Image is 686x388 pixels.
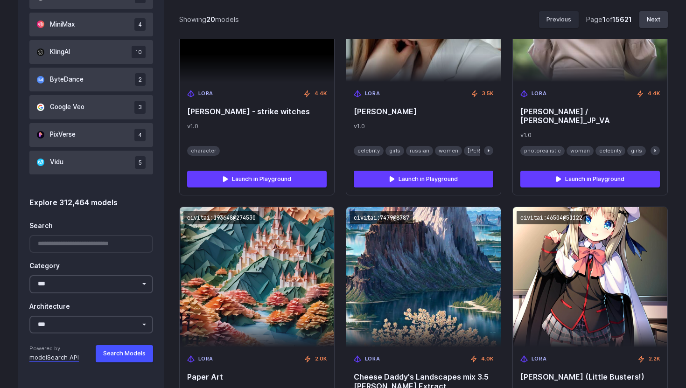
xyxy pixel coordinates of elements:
img: Paper Art [180,207,334,347]
select: Architecture [29,316,153,334]
div: Page of [586,14,632,25]
span: LoRA [198,355,213,363]
span: celebrity [354,146,384,156]
span: 4.0K [481,355,493,363]
span: girls [627,146,646,156]
span: KlingAI [50,47,70,57]
label: Architecture [29,302,70,312]
span: LoRA [532,355,546,363]
code: civitai:193648@274530 [183,211,259,224]
code: civitai:46504@51122 [517,211,586,224]
span: 2.0K [315,355,327,363]
img: Cheese Daddy's Landscapes mix 3.5 LoRA Extract [346,207,501,347]
span: LoRA [365,90,380,98]
strong: 20 [206,16,215,24]
button: ByteDance 2 [29,68,153,91]
button: Google Veo 3 [29,95,153,119]
span: woman [567,146,594,156]
span: Vidu [50,157,63,167]
button: KlingAI 10 [29,40,153,64]
span: [PERSON_NAME] [464,146,515,156]
a: modelSearch API [29,353,79,362]
select: Category [29,275,153,293]
span: russian [406,146,433,156]
span: 2 [135,73,146,86]
span: 2.2K [649,355,660,363]
span: v1.0 [354,122,493,131]
span: LoRA [532,90,546,98]
span: women [435,146,462,156]
button: PixVerse 4 [29,123,153,147]
span: 5 [135,156,146,169]
span: Paper Art [187,373,327,381]
span: [PERSON_NAME] / [PERSON_NAME]_JP_VA [520,107,660,125]
div: Showing models [179,14,239,25]
span: MiniMax [50,20,75,30]
span: 4 [134,18,146,31]
button: Next [639,11,668,28]
strong: 15621 [612,16,632,24]
span: Powered by [29,345,79,353]
span: [PERSON_NAME] - strike witches [187,107,327,116]
span: 3 [134,101,146,113]
span: v1.0 [187,122,327,131]
span: Google Veo [50,102,84,112]
span: [PERSON_NAME] (Little Busters!) [520,373,660,381]
button: Previous [539,11,579,28]
label: Search [29,221,53,231]
label: Category [29,261,60,271]
span: LoRA [365,355,380,363]
span: 4.4K [315,90,327,98]
span: celebrity [595,146,625,156]
a: Launch in Playground [354,171,493,187]
span: ByteDance [50,75,84,85]
button: MiniMax 4 [29,13,153,36]
span: PixVerse [50,130,76,140]
span: character [187,146,220,156]
div: Explore 312,464 models [29,197,153,209]
a: Launch in Playground [187,171,327,187]
img: Noumi Kudryavka (Little Busters!) [513,207,667,347]
span: girls [385,146,404,156]
a: Launch in Playground [520,171,660,187]
button: Vidu 5 [29,151,153,174]
span: v1.0 [520,131,660,140]
span: 4 [134,129,146,141]
span: [PERSON_NAME] [354,107,493,116]
strong: 1 [602,16,606,24]
button: Search Models [96,345,153,362]
span: 3.5K [482,90,493,98]
code: civitai:7479@8787 [350,211,413,224]
span: photorealistic [520,146,565,156]
span: 4.4K [648,90,660,98]
span: 10 [132,46,146,58]
span: LoRA [198,90,213,98]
